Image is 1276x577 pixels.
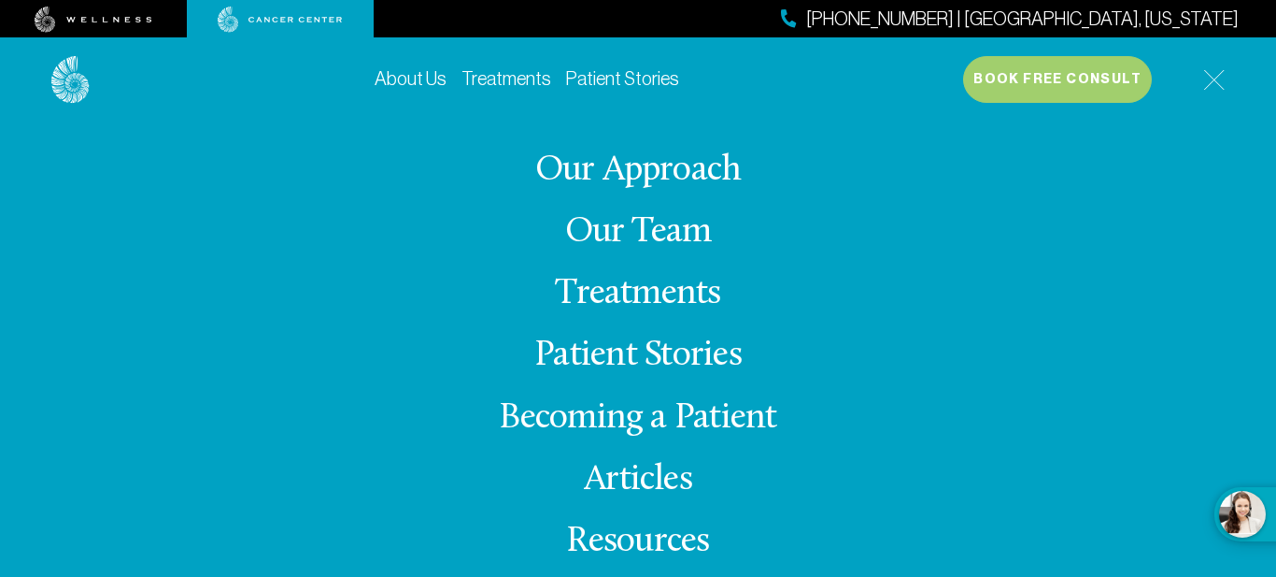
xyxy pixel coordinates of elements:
[218,7,343,33] img: cancer center
[806,6,1239,33] span: [PHONE_NUMBER] | [GEOGRAPHIC_DATA], [US_STATE]
[535,152,742,189] a: Our Approach
[461,68,551,89] a: Treatments
[1203,69,1225,91] img: icon-hamburger
[963,56,1152,103] button: Book Free Consult
[51,56,90,104] img: logo
[534,338,742,374] a: Patient Stories
[565,214,712,251] a: Our Team
[566,524,709,560] a: Resources
[603,91,673,127] a: Tour
[566,68,679,89] a: Patient Stories
[375,68,447,89] a: About Us
[499,400,776,437] a: Becoming a Patient
[555,276,720,312] a: Treatments
[35,7,152,33] img: wellness
[584,462,692,498] a: Articles
[781,6,1239,33] a: [PHONE_NUMBER] | [GEOGRAPHIC_DATA], [US_STATE]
